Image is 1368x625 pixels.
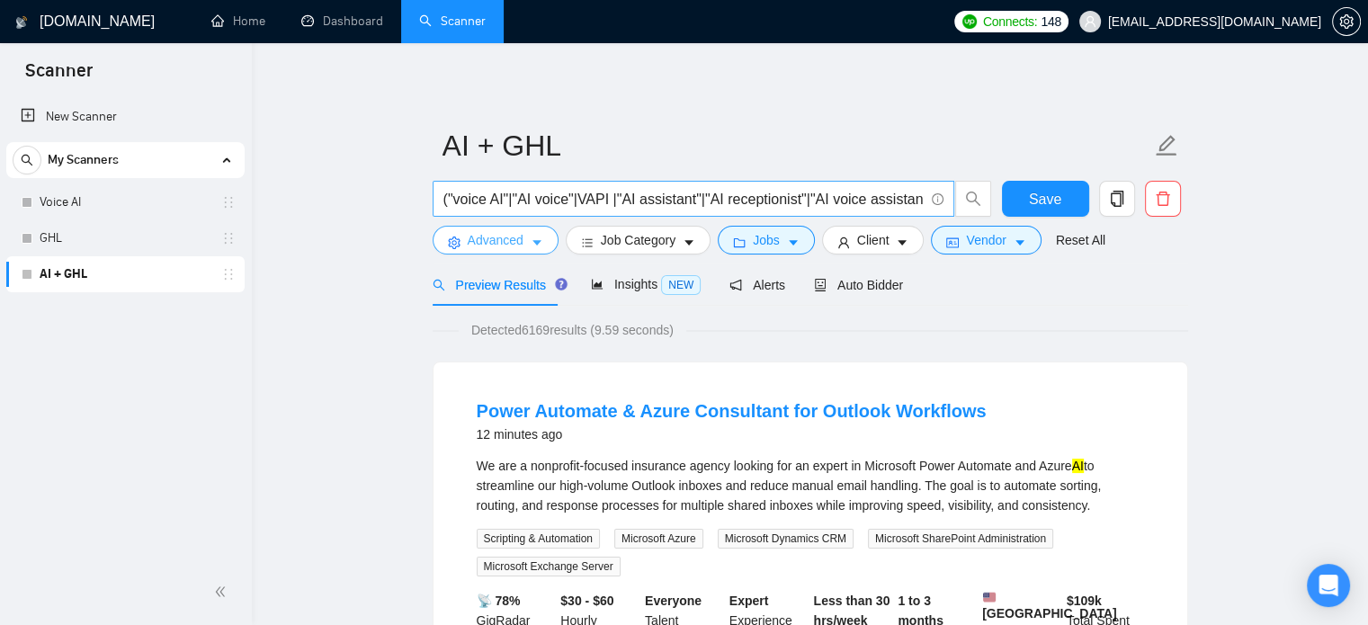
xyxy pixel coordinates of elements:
button: barsJob Categorycaret-down [566,226,711,254]
span: idcard [946,236,959,249]
input: Search Freelance Jobs... [443,188,924,210]
a: Voice AI [40,184,210,220]
a: Reset All [1056,230,1105,250]
span: edit [1155,134,1178,157]
span: Client [857,230,890,250]
button: folderJobscaret-down [718,226,815,254]
b: $ 109k [1067,594,1102,608]
span: NEW [661,275,701,295]
a: AI + GHL [40,256,210,292]
span: robot [814,279,827,291]
div: Tooltip anchor [553,276,569,292]
div: Open Intercom Messenger [1307,564,1350,607]
a: dashboardDashboard [301,13,383,29]
b: Expert [729,594,769,608]
span: caret-down [787,236,800,249]
span: Job Category [601,230,675,250]
b: 📡 78% [477,594,521,608]
span: user [837,236,850,249]
span: folder [733,236,746,249]
span: setting [1333,14,1360,29]
span: bars [581,236,594,249]
img: 🇺🇸 [983,591,996,603]
span: search [956,191,990,207]
span: Microsoft Exchange Server [477,557,621,576]
span: Microsoft SharePoint Administration [868,529,1053,549]
span: Microsoft Azure [614,529,703,549]
button: idcardVendorcaret-down [931,226,1041,254]
span: Auto Bidder [814,278,903,292]
img: logo [15,8,28,37]
li: New Scanner [6,99,245,135]
span: Microsoft Dynamics CRM [718,529,854,549]
span: Save [1029,188,1061,210]
a: searchScanner [419,13,486,29]
span: caret-down [1014,236,1026,249]
span: holder [221,195,236,210]
a: setting [1332,14,1361,29]
span: caret-down [683,236,695,249]
span: My Scanners [48,142,119,178]
button: search [955,181,991,217]
mark: AI [1072,459,1084,473]
button: search [13,146,41,174]
span: notification [729,279,742,291]
span: setting [448,236,460,249]
a: New Scanner [21,99,230,135]
li: My Scanners [6,142,245,292]
b: $30 - $60 [560,594,613,608]
span: Scanner [11,58,107,95]
button: userClientcaret-down [822,226,925,254]
button: setting [1332,7,1361,36]
span: user [1084,15,1096,28]
span: info-circle [932,193,943,205]
span: Advanced [468,230,523,250]
span: caret-down [531,236,543,249]
span: delete [1146,191,1180,207]
span: Vendor [966,230,1006,250]
button: delete [1145,181,1181,217]
span: Connects: [983,12,1037,31]
span: Alerts [729,278,785,292]
span: area-chart [591,278,604,290]
span: holder [221,267,236,281]
span: holder [221,231,236,246]
span: Scripting & Automation [477,529,600,549]
a: homeHome [211,13,265,29]
div: We are a nonprofit-focused insurance agency looking for an expert in Microsoft Power Automate and... [477,456,1144,515]
a: Power Automate & Azure Consultant for Outlook Workflows [477,401,987,421]
button: Save [1002,181,1089,217]
span: Insights [591,277,701,291]
span: Jobs [753,230,780,250]
img: upwork-logo.png [962,14,977,29]
span: search [13,154,40,166]
span: copy [1100,191,1134,207]
b: [GEOGRAPHIC_DATA] [982,591,1117,621]
span: double-left [214,583,232,601]
b: Everyone [645,594,702,608]
input: Scanner name... [443,123,1151,168]
span: caret-down [896,236,908,249]
span: 148 [1041,12,1060,31]
button: copy [1099,181,1135,217]
span: Preview Results [433,278,562,292]
a: GHL [40,220,210,256]
span: search [433,279,445,291]
button: settingAdvancedcaret-down [433,226,559,254]
span: Detected 6169 results (9.59 seconds) [459,320,686,340]
div: 12 minutes ago [477,424,987,445]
